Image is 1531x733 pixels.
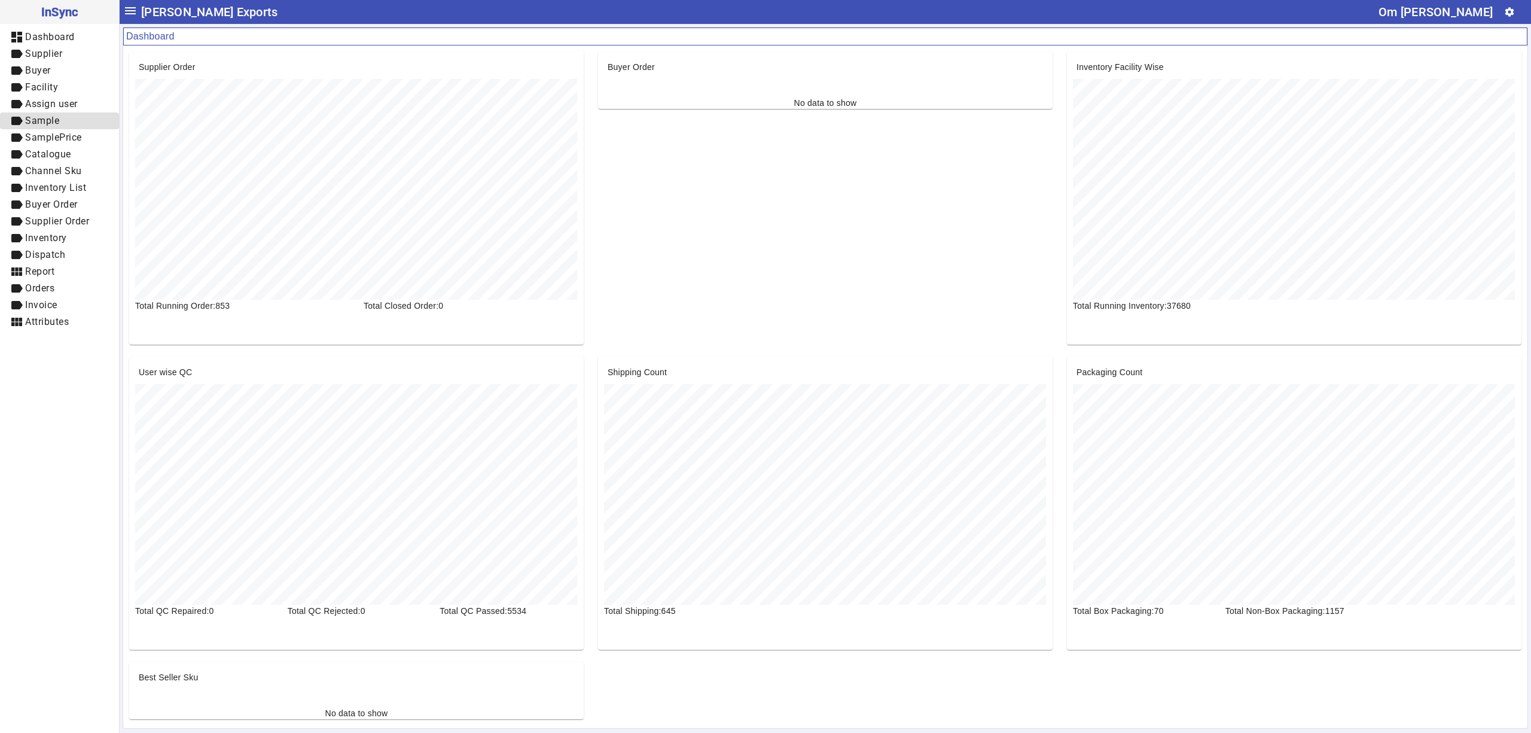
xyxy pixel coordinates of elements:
[25,81,58,93] span: Facility
[128,300,356,312] div: Total Running Order:853
[10,298,24,312] mat-icon: label
[10,147,24,162] mat-icon: label
[10,214,24,229] mat-icon: label
[10,97,24,111] mat-icon: label
[10,47,24,61] mat-icon: label
[10,264,24,279] mat-icon: view_module
[280,605,433,617] div: Total QC Rejected:0
[598,357,1053,378] mat-card-header: Shipping Count
[10,315,24,329] mat-icon: view_module
[1067,357,1521,378] mat-card-header: Packaging Count
[10,197,24,212] mat-icon: label
[1066,300,1294,312] div: Total Running Inventory:37680
[1504,7,1515,17] mat-icon: settings
[10,30,24,44] mat-icon: dashboard
[25,282,54,294] span: Orders
[10,248,24,262] mat-icon: label
[25,132,82,143] span: SamplePrice
[10,231,24,245] mat-icon: label
[597,605,749,617] div: Total Shipping:645
[1067,51,1521,73] mat-card-header: Inventory Facility Wise
[25,98,78,110] span: Assign user
[1066,605,1218,617] div: Total Box Packaging:70
[10,164,24,178] mat-icon: label
[356,300,585,312] div: Total Closed Order:0
[129,357,584,378] mat-card-header: User wise QC
[25,115,59,126] span: Sample
[25,148,71,160] span: Catalogue
[25,182,86,193] span: Inventory List
[10,2,109,22] span: InSync
[325,707,388,719] div: No data to show
[123,4,138,18] mat-icon: menu
[128,605,280,617] div: Total QC Repaired:0
[123,28,1527,45] mat-card-header: Dashboard
[25,232,67,244] span: Inventory
[1378,2,1493,22] div: Om [PERSON_NAME]
[432,605,585,617] div: Total QC Passed:5534
[1218,605,1447,617] div: Total Non-Box Packaging:1157
[10,63,24,78] mat-icon: label
[129,662,584,683] mat-card-header: Best Seller Sku
[25,249,65,260] span: Dispatch
[598,51,1053,73] mat-card-header: Buyer Order
[129,51,584,73] mat-card-header: Supplier Order
[25,299,57,311] span: Invoice
[25,199,78,210] span: Buyer Order
[25,165,82,177] span: Channel Sku
[25,65,51,76] span: Buyer
[25,48,62,59] span: Supplier
[25,31,75,42] span: Dashboard
[25,316,69,327] span: Attributes
[10,80,24,95] mat-icon: label
[794,97,857,109] div: No data to show
[10,114,24,128] mat-icon: label
[25,266,54,277] span: Report
[141,2,277,22] span: [PERSON_NAME] Exports
[25,215,89,227] span: Supplier Order
[10,181,24,195] mat-icon: label
[10,281,24,296] mat-icon: label
[10,130,24,145] mat-icon: label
